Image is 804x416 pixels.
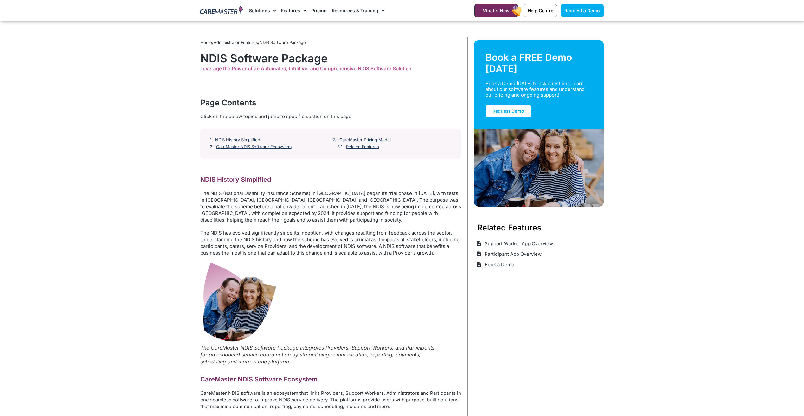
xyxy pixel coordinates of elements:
[200,52,461,65] h1: NDIS Software Package
[483,249,542,259] span: Participant App Overview
[528,8,553,13] span: Help Centre
[200,40,212,45] a: Home
[215,137,260,142] a: NDIS History Simplified
[483,238,553,249] span: Support Worker App Overview
[474,129,604,207] img: Support Worker and NDIS Participant out for a coffee.
[214,40,258,45] a: Administrator Features
[483,8,510,13] span: What's New
[200,190,461,223] p: The NDIS (National Disability Insurance Scheme) in [GEOGRAPHIC_DATA] began its trial phase in [DA...
[477,238,553,249] a: Support Worker App Overview
[524,4,557,17] a: Help Centre
[492,108,524,114] span: Request Demo
[200,40,306,45] span: / /
[200,390,461,410] p: CareMaster NDIS software is an ecosystem that links Providers, Support Workers, Administrators an...
[483,259,514,270] span: Book a Demo
[200,6,243,16] img: CareMaster Logo
[200,344,461,365] figcaption: The CareMaster NDIS Software Package integrates Providers, Support Workers, and Participants for ...
[477,222,601,233] h3: Related Features
[200,113,461,120] div: Click on the below topics and jump to specific section on this page.
[561,4,604,17] a: Request a Demo
[474,4,518,17] a: What's New
[486,52,593,74] div: Book a FREE Demo [DATE]
[477,249,542,259] a: Participant App Overview
[216,144,292,149] a: CareMaster NDIS Software Ecosystem
[200,375,461,383] h2: CareMaster NDIS Software Ecosystem
[200,66,461,72] div: Leverage the Power of an Automated, Intuitive, and Comprehensive NDIS Software Solution
[200,262,280,342] img: A Support Worker & an NDIS Participant coordinated through NDIS Software Package that CareMaster ...
[477,259,515,270] a: Book a Demo
[200,175,461,184] h2: NDIS History Simplified
[200,97,461,108] div: Page Contents
[486,81,585,98] div: Book a Demo [DATE] to ask questions, learn about our software features and understand our pricing...
[339,137,391,142] a: CareMaster Pricing Model
[486,104,531,118] a: Request Demo
[346,144,379,149] a: Related Features
[564,8,600,13] span: Request a Demo
[200,230,461,256] p: The NDIS has evolved significantly since its inception, with changes resulting from feedback acro...
[260,40,306,45] span: NDIS Software Package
